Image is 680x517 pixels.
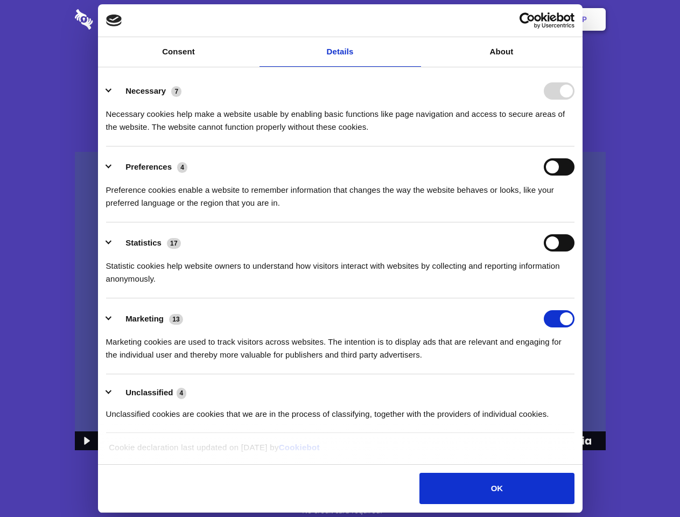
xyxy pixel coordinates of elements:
span: 17 [167,238,181,249]
span: 7 [171,86,181,97]
h1: Eliminate Slack Data Loss. [75,48,606,87]
span: 13 [169,314,183,325]
a: Details [260,37,421,67]
label: Necessary [125,86,166,95]
label: Marketing [125,314,164,323]
div: Marketing cookies are used to track visitors across websites. The intention is to display ads tha... [106,327,574,361]
div: Necessary cookies help make a website usable by enabling basic functions like page navigation and... [106,100,574,134]
button: Marketing (13) [106,310,190,327]
button: Unclassified (4) [106,386,193,400]
div: Unclassified cookies are cookies that we are in the process of classifying, together with the pro... [106,400,574,421]
a: Usercentrics Cookiebot - opens in a new window [480,12,574,29]
div: Cookie declaration last updated on [DATE] by [101,441,579,462]
label: Preferences [125,162,172,171]
label: Statistics [125,238,162,247]
img: logo [106,15,122,26]
button: Preferences (4) [106,158,194,176]
a: Consent [98,37,260,67]
button: Statistics (17) [106,234,188,251]
a: Pricing [316,3,363,36]
span: 4 [177,388,187,399]
h4: Auto-redaction of sensitive data, encrypted data sharing and self-destructing private chats. Shar... [75,98,606,134]
span: 4 [177,162,187,173]
a: Cookiebot [279,443,320,452]
button: OK [419,473,574,504]
div: Preference cookies enable a website to remember information that changes the way the website beha... [106,176,574,209]
div: Statistic cookies help website owners to understand how visitors interact with websites by collec... [106,251,574,285]
button: Play Video [75,431,97,450]
a: Contact [437,3,486,36]
a: Login [488,3,535,36]
img: Sharesecret [75,152,606,451]
button: Necessary (7) [106,82,188,100]
img: logo-wordmark-white-trans-d4663122ce5f474addd5e946df7df03e33cb6a1c49d2221995e7729f52c070b2.svg [75,9,167,30]
a: About [421,37,583,67]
